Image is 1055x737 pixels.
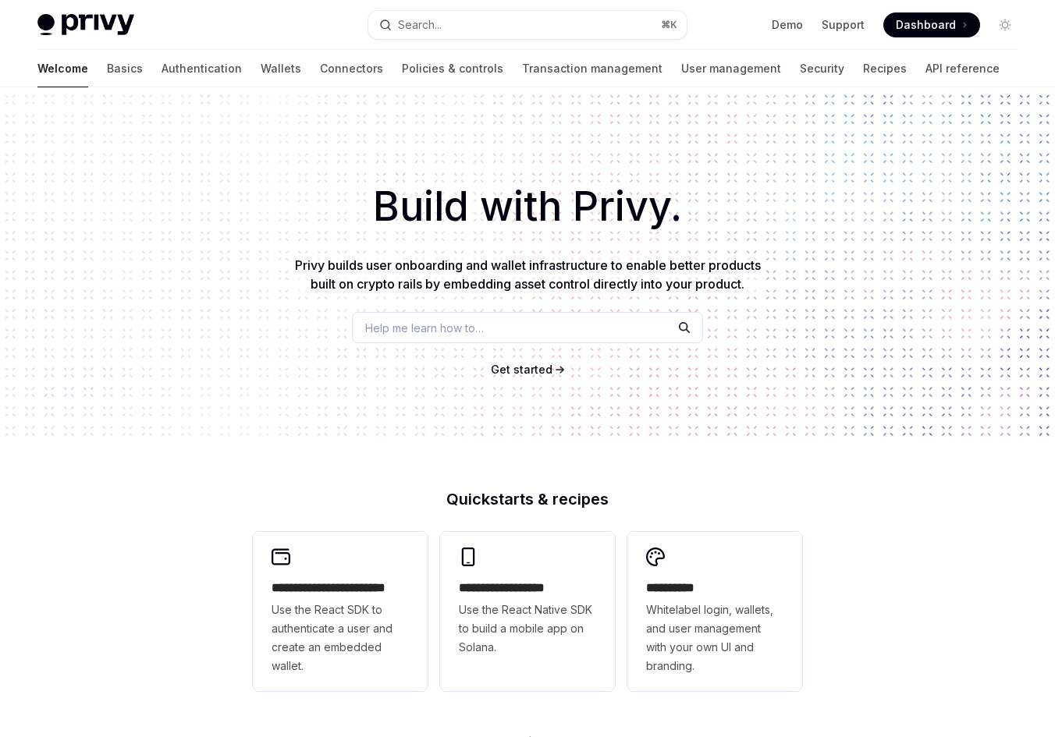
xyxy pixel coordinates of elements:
[863,50,907,87] a: Recipes
[772,17,803,33] a: Demo
[320,50,383,87] a: Connectors
[993,12,1018,37] button: Toggle dark mode
[107,50,143,87] a: Basics
[365,320,484,336] span: Help me learn how to…
[800,50,844,87] a: Security
[398,16,442,34] div: Search...
[627,532,802,691] a: **** *****Whitelabel login, wallets, and user management with your own UI and branding.
[459,601,596,657] span: Use the React Native SDK to build a mobile app on Solana.
[37,50,88,87] a: Welcome
[261,50,301,87] a: Wallets
[925,50,1000,87] a: API reference
[522,50,662,87] a: Transaction management
[681,50,781,87] a: User management
[646,601,783,675] span: Whitelabel login, wallets, and user management with your own UI and branding.
[896,17,956,33] span: Dashboard
[25,176,1030,237] h1: Build with Privy.
[253,491,802,507] h2: Quickstarts & recipes
[295,257,761,292] span: Privy builds user onboarding and wallet infrastructure to enable better products built on crypto ...
[883,12,980,37] a: Dashboard
[440,532,615,691] a: **** **** **** ***Use the React Native SDK to build a mobile app on Solana.
[402,50,503,87] a: Policies & controls
[368,11,687,39] button: Open search
[162,50,242,87] a: Authentication
[491,363,552,376] span: Get started
[822,17,865,33] a: Support
[272,601,409,675] span: Use the React SDK to authenticate a user and create an embedded wallet.
[37,14,134,36] img: light logo
[491,362,552,377] a: Get started
[661,19,677,31] span: ⌘ K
